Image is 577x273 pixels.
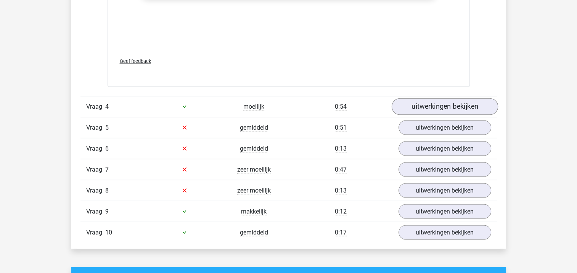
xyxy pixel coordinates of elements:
span: Vraag [86,165,105,174]
a: uitwerkingen bekijken [399,141,491,156]
span: Vraag [86,144,105,153]
span: Vraag [86,207,105,216]
a: uitwerkingen bekijken [399,120,491,135]
span: 4 [105,103,109,110]
span: moeilijk [243,103,264,110]
span: 0:13 [335,186,347,194]
span: Vraag [86,102,105,111]
span: Vraag [86,186,105,195]
span: gemiddeld [240,145,268,152]
span: gemiddeld [240,124,268,131]
span: zeer moeilijk [237,165,271,173]
a: uitwerkingen bekijken [399,183,491,198]
span: gemiddeld [240,228,268,236]
span: 0:47 [335,165,347,173]
span: 0:51 [335,124,347,131]
span: Geef feedback [120,58,151,64]
span: makkelijk [241,207,267,215]
span: 6 [105,145,109,152]
span: Vraag [86,123,105,132]
span: 0:17 [335,228,347,236]
a: uitwerkingen bekijken [391,98,498,115]
span: Vraag [86,228,105,237]
span: 0:13 [335,145,347,152]
span: zeer moeilijk [237,186,271,194]
span: 7 [105,165,109,173]
span: 5 [105,124,109,131]
a: uitwerkingen bekijken [399,162,491,177]
span: 9 [105,207,109,215]
span: 0:54 [335,103,347,110]
span: 0:12 [335,207,347,215]
a: uitwerkingen bekijken [399,225,491,239]
span: 8 [105,186,109,194]
span: 10 [105,228,112,236]
a: uitwerkingen bekijken [399,204,491,218]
